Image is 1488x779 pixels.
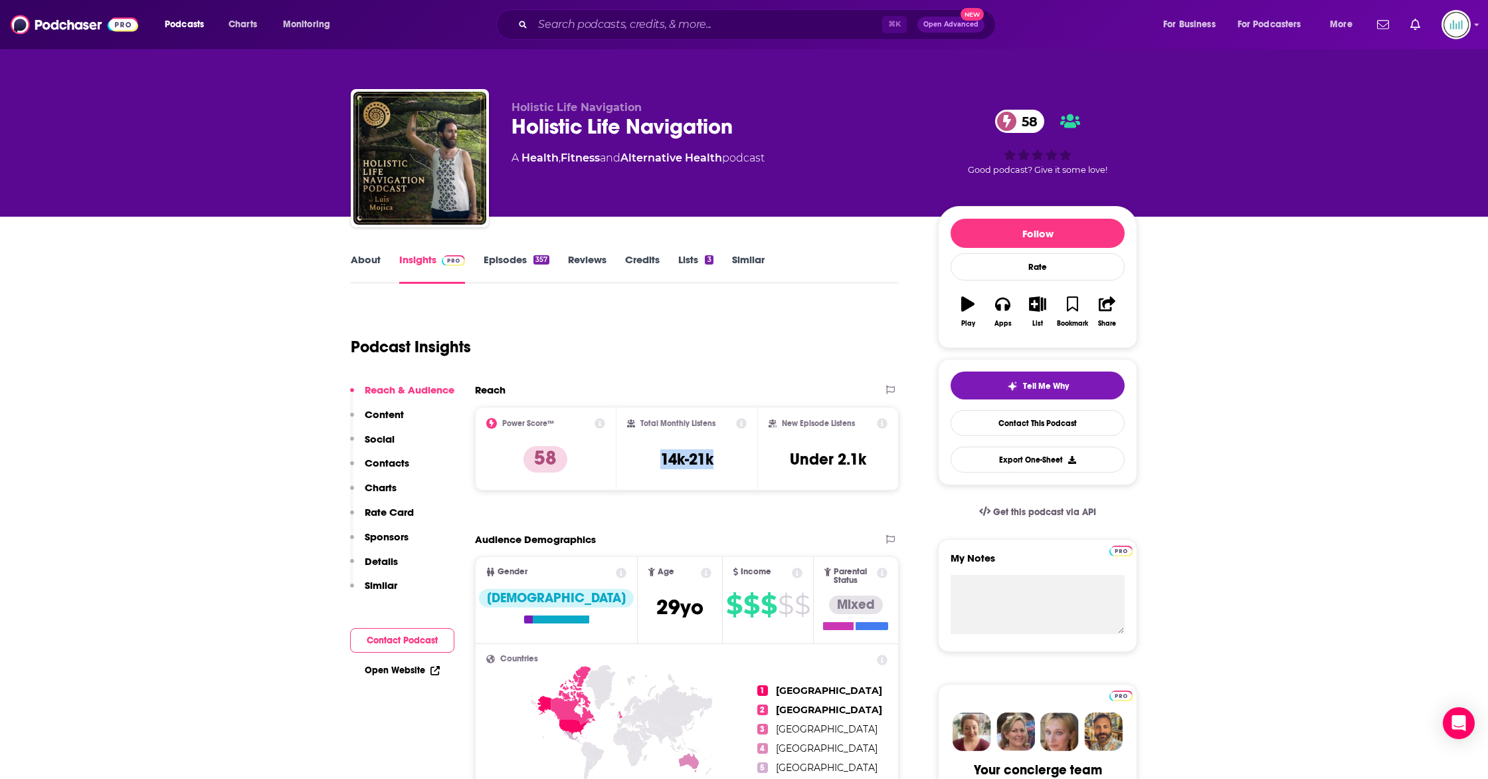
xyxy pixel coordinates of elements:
[533,255,549,265] div: 357
[660,449,713,469] h3: 14k-21k
[951,372,1125,399] button: tell me why sparkleTell Me Why
[365,506,414,518] p: Rate Card
[951,219,1125,248] button: Follow
[350,457,409,481] button: Contacts
[365,433,395,445] p: Social
[996,713,1035,751] img: Barbara Profile
[365,579,397,592] p: Similar
[521,152,559,164] a: Health
[484,253,549,284] a: Episodes357
[1441,10,1471,39] button: Show profile menu
[1238,15,1301,34] span: For Podcasters
[442,255,465,266] img: Podchaser Pro
[1007,381,1018,391] img: tell me why sparkle
[776,762,878,774] span: [GEOGRAPHIC_DATA]
[283,15,330,34] span: Monitoring
[365,481,397,494] p: Charts
[678,253,713,284] a: Lists3
[523,446,567,473] p: 58
[938,101,1137,183] div: 58Good podcast? Give it some love!
[656,594,703,620] span: 29 yo
[365,530,409,543] p: Sponsors
[923,21,978,28] span: Open Advanced
[778,594,793,615] span: $
[620,152,722,164] a: Alternative Health
[776,704,882,716] span: [GEOGRAPHIC_DATA]
[350,408,404,433] button: Content
[741,568,771,576] span: Income
[974,762,1102,778] div: Your concierge team
[1020,288,1055,336] button: List
[757,705,768,715] span: 2
[350,433,395,457] button: Social
[917,17,984,33] button: Open AdvancedNew
[475,533,596,546] h2: Audience Demographics
[993,506,1096,518] span: Get this podcast via API
[1109,544,1133,556] a: Pro website
[274,14,347,35] button: open menu
[951,410,1125,436] a: Contact This Podcast
[350,555,398,580] button: Details
[640,419,715,428] h2: Total Monthly Listens
[1090,288,1125,336] button: Share
[951,288,985,336] button: Play
[1154,14,1232,35] button: open menu
[229,15,257,34] span: Charts
[561,152,600,164] a: Fitness
[757,743,768,754] span: 4
[600,152,620,164] span: and
[498,568,527,576] span: Gender
[509,9,1008,40] div: Search podcasts, credits, & more...
[353,92,486,225] img: Holistic Life Navigation
[1098,320,1116,328] div: Share
[1023,381,1069,391] span: Tell Me Why
[834,568,875,585] span: Parental Status
[559,152,561,164] span: ,
[829,596,883,614] div: Mixed
[1109,691,1133,701] img: Podchaser Pro
[1109,546,1133,556] img: Podchaser Pro
[511,101,642,114] span: Holistic Life Navigation
[165,15,204,34] span: Podcasts
[1372,13,1394,36] a: Show notifications dropdown
[350,506,414,530] button: Rate Card
[658,568,674,576] span: Age
[350,628,454,653] button: Contact Podcast
[1330,15,1352,34] span: More
[1040,713,1079,751] img: Jules Profile
[350,579,397,604] button: Similar
[968,165,1107,175] span: Good podcast? Give it some love!
[500,655,538,663] span: Countries
[761,594,777,615] span: $
[1229,14,1321,35] button: open menu
[1055,288,1089,336] button: Bookmark
[1441,10,1471,39] img: User Profile
[951,253,1125,280] div: Rate
[399,253,465,284] a: InsightsPodchaser Pro
[1109,689,1133,701] a: Pro website
[961,320,975,328] div: Play
[350,481,397,506] button: Charts
[961,8,984,21] span: New
[351,337,471,357] h1: Podcast Insights
[985,288,1020,336] button: Apps
[1084,713,1123,751] img: Jon Profile
[1443,707,1475,739] div: Open Intercom Messenger
[951,447,1125,473] button: Export One-Sheet
[155,14,221,35] button: open menu
[1032,320,1043,328] div: List
[953,713,991,751] img: Sydney Profile
[1008,110,1044,133] span: 58
[1405,13,1426,36] a: Show notifications dropdown
[365,457,409,469] p: Contacts
[365,555,398,568] p: Details
[790,449,866,469] h3: Under 2.1k
[479,589,634,608] div: [DEMOGRAPHIC_DATA]
[11,12,138,37] img: Podchaser - Follow, Share and Rate Podcasts
[1163,15,1216,34] span: For Business
[365,384,454,396] p: Reach & Audience
[350,530,409,555] button: Sponsors
[794,594,810,615] span: $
